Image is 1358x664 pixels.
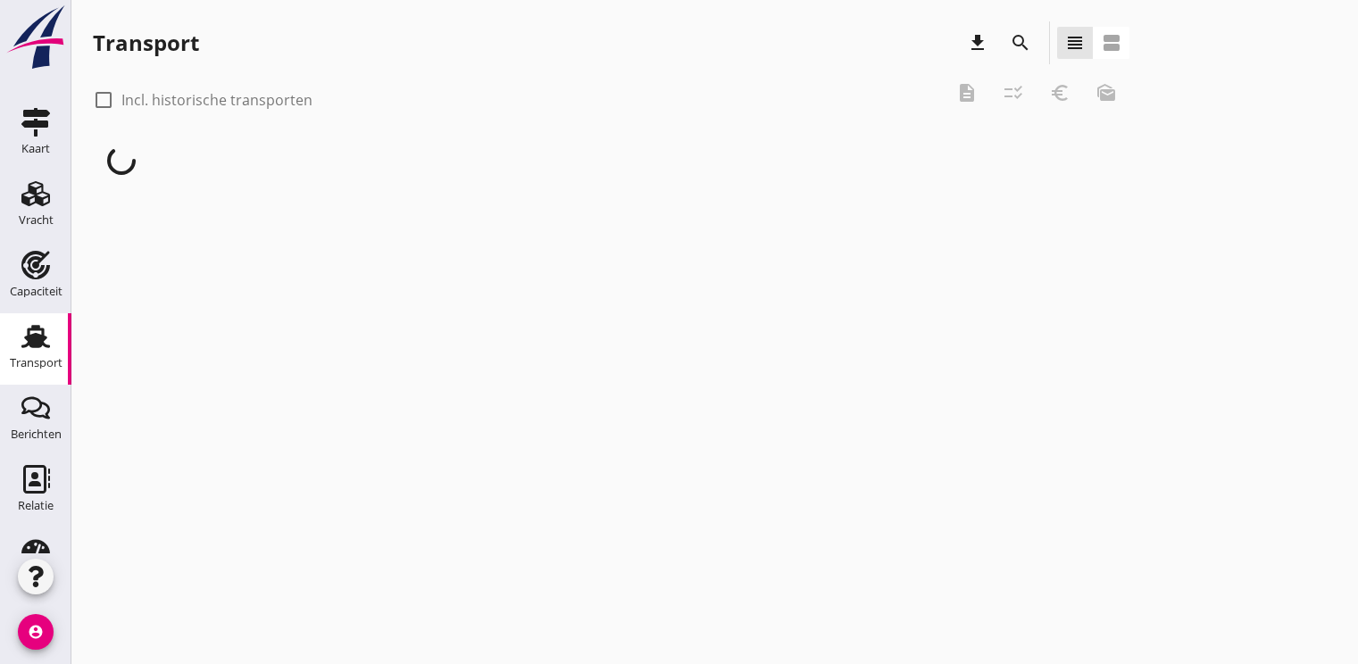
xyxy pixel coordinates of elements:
div: Vracht [19,214,54,226]
img: logo-small.a267ee39.svg [4,4,68,71]
i: download [967,32,988,54]
div: Transport [93,29,199,57]
div: Kaart [21,143,50,154]
i: account_circle [18,614,54,650]
i: view_agenda [1101,32,1122,54]
div: Berichten [11,428,62,440]
i: view_headline [1064,32,1086,54]
i: search [1010,32,1031,54]
div: Capaciteit [10,286,62,297]
label: Incl. historische transporten [121,91,312,109]
div: Transport [10,357,62,369]
div: Relatie [18,500,54,511]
